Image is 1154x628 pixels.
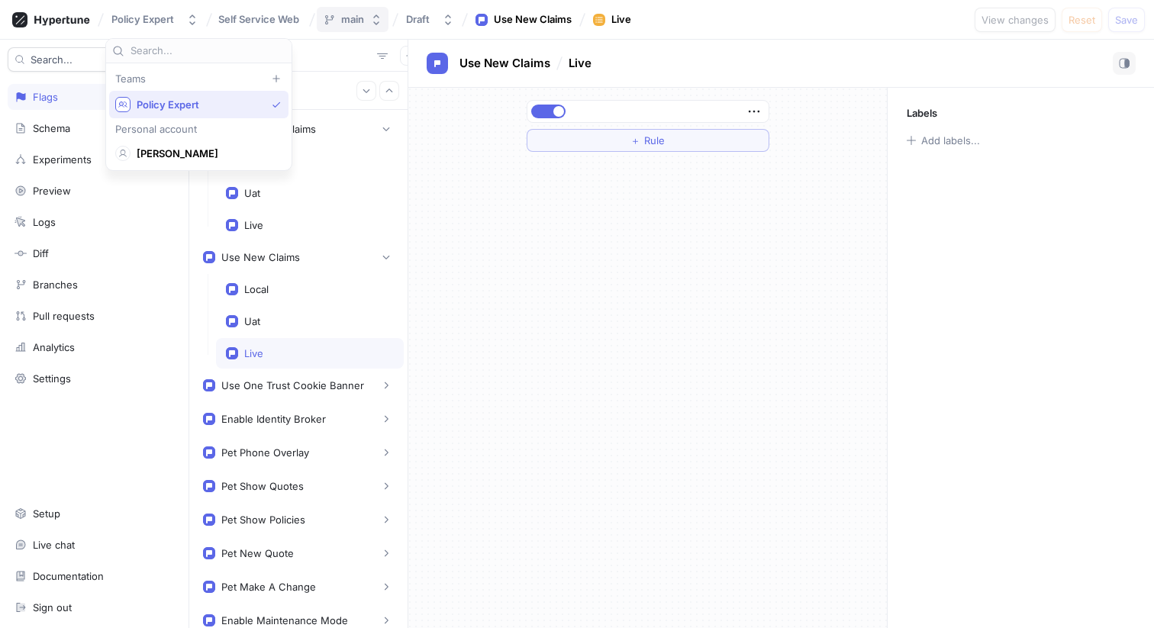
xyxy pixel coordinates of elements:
[630,136,640,145] span: ＋
[244,283,269,295] div: Local
[221,413,326,425] div: Enable Identity Broker
[406,13,430,26] div: Draft
[527,129,769,152] button: ＋Rule
[244,315,260,327] div: Uat
[244,347,263,359] div: Live
[459,55,550,72] p: Use New Claims
[221,547,294,559] div: Pet New Quote
[921,136,980,146] div: Add labels...
[569,55,592,72] p: Live
[907,107,937,119] p: Labels
[33,310,95,322] div: Pull requests
[221,251,300,263] div: Use New Claims
[494,12,572,27] div: Use New Claims
[33,216,56,228] div: Logs
[1069,15,1095,24] span: Reset
[33,279,78,291] div: Branches
[221,614,348,626] div: Enable Maintenance Mode
[611,12,631,27] div: Live
[109,72,288,85] div: Teams
[975,8,1056,32] button: View changes
[33,91,58,103] div: Flags
[982,15,1049,24] span: View changes
[33,539,75,551] div: Live chat
[137,98,266,111] span: Policy Expert
[1115,15,1138,24] span: Save
[244,187,260,199] div: Uat
[33,601,72,614] div: Sign out
[356,81,376,101] button: Expand all
[8,563,181,589] a: Documentation
[33,185,71,197] div: Preview
[137,147,275,160] span: [PERSON_NAME]
[221,581,316,593] div: Pet Make A Change
[33,122,70,134] div: Schema
[218,14,299,24] span: Self Service Web
[400,7,460,32] button: Draft
[33,507,60,520] div: Setup
[221,480,304,492] div: Pet Show Quotes
[33,372,71,385] div: Settings
[379,81,399,101] button: Collapse all
[221,379,364,391] div: Use One Trust Cookie Banner
[131,43,285,59] input: Search...
[644,136,665,145] span: Rule
[901,130,984,150] button: Add labels...
[221,514,305,526] div: Pet Show Policies
[1108,8,1145,32] button: Save
[111,13,174,26] div: Policy Expert
[1062,8,1102,32] button: Reset
[31,55,73,64] span: Search...
[317,7,388,32] button: main
[33,247,49,259] div: Diff
[33,153,92,166] div: Experiments
[221,446,309,459] div: Pet Phone Overlay
[8,47,152,72] button: Search...K
[341,13,364,26] div: main
[33,341,75,353] div: Analytics
[244,219,263,231] div: Live
[105,7,205,32] button: Policy Expert
[33,570,104,582] div: Documentation
[109,124,288,134] div: Personal account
